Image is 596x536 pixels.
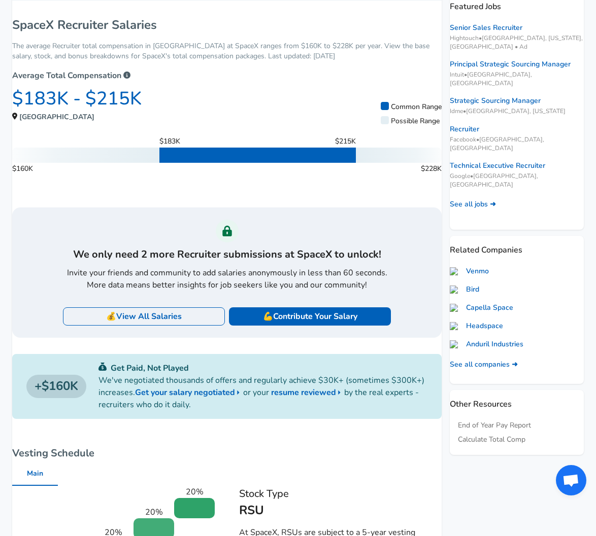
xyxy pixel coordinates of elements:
[98,363,107,371] img: svg+xml;base64,PHN2ZyB4bWxucz0iaHR0cDovL3d3dy53My5vcmcvMjAwMC9zdmciIGZpbGw9IiMwYzU0NjAiIHZpZXdCb3...
[63,307,225,326] a: 💰View All Salaries
[26,375,86,398] a: $160K
[12,461,58,486] button: Main
[145,506,163,518] p: 20 %
[450,70,584,88] span: Intuit • [GEOGRAPHIC_DATA], [GEOGRAPHIC_DATA]
[556,465,586,495] div: Open chat
[271,386,344,399] a: resume reviewed
[450,107,584,116] span: Idme • [GEOGRAPHIC_DATA], [US_STATE]
[450,340,462,348] img: anduril.com
[450,236,584,256] p: Related Companies
[391,116,440,126] span: Possible Range
[450,339,523,349] a: Anduril Industries
[151,311,182,322] span: Salaries
[391,102,442,112] span: Common Range
[186,486,204,498] p: 20 %
[313,311,357,322] span: Your Salary
[450,360,518,370] a: See all companies ➜
[12,69,121,82] p: Average Total Compensation
[73,246,381,263] h3: We only need 2 more Recruiter submissions at SpaceX to unlock!
[12,17,157,33] h1: SpaceX Recruiter Salaries
[63,267,391,291] p: Invite your friends and community to add salaries anonymously in less than 60 seconds. More data ...
[458,420,531,431] a: End of Year Pay Report
[450,266,489,276] a: Venmo
[12,41,442,61] p: The average Recruiter total compensation in [GEOGRAPHIC_DATA] at SpaceX ranges from $160K to $228...
[12,86,69,111] span: $183K
[135,386,243,399] a: Get your salary negotiated
[12,164,159,179] span: $160K
[450,304,462,312] img: capellaspace.com
[450,23,522,33] a: Senior Sales Recruiter
[450,172,584,189] span: Google • [GEOGRAPHIC_DATA], [GEOGRAPHIC_DATA]
[263,310,357,323] p: 💪 Contribute
[450,34,584,51] span: Hightouch • [GEOGRAPHIC_DATA], [US_STATE], [GEOGRAPHIC_DATA] • Ad
[450,267,462,275] img: venmo.com
[450,303,513,313] a: Capella Space
[12,445,442,461] h6: Vesting Schedule
[229,307,391,326] a: 💪Contribute Your Salary
[450,199,496,209] a: See all jobs ➜
[356,164,442,179] span: $228K
[450,322,462,330] img: headspace.com
[12,461,442,486] div: vesting schedule options
[450,135,584,153] span: Facebook • [GEOGRAPHIC_DATA], [GEOGRAPHIC_DATA]
[106,310,182,323] p: 💰 View All
[335,136,356,147] span: $215K
[239,502,442,518] h5: RSU
[239,486,442,502] h6: Stock Type
[450,161,545,171] a: Technical Executive Recruiter
[458,435,525,445] a: Calculate Total Comp
[450,285,462,294] img: bird.co
[19,112,94,122] span: [GEOGRAPHIC_DATA]
[98,374,427,411] p: We've negotiated thousands of offers and regularly achieve $30K+ (sometimes $300K+) increases. or...
[450,59,571,69] a: Principal Strategic Sourcing Manager
[450,321,503,331] a: Headspace
[98,362,427,374] p: Get Paid, Not Played
[159,136,180,146] span: $183K
[450,284,479,295] a: Bird
[450,96,541,106] a: Strategic Sourcing Manager
[73,86,81,111] span: -
[450,390,584,410] p: Other Resources
[85,86,142,111] span: $215K
[450,124,479,134] a: Recruiter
